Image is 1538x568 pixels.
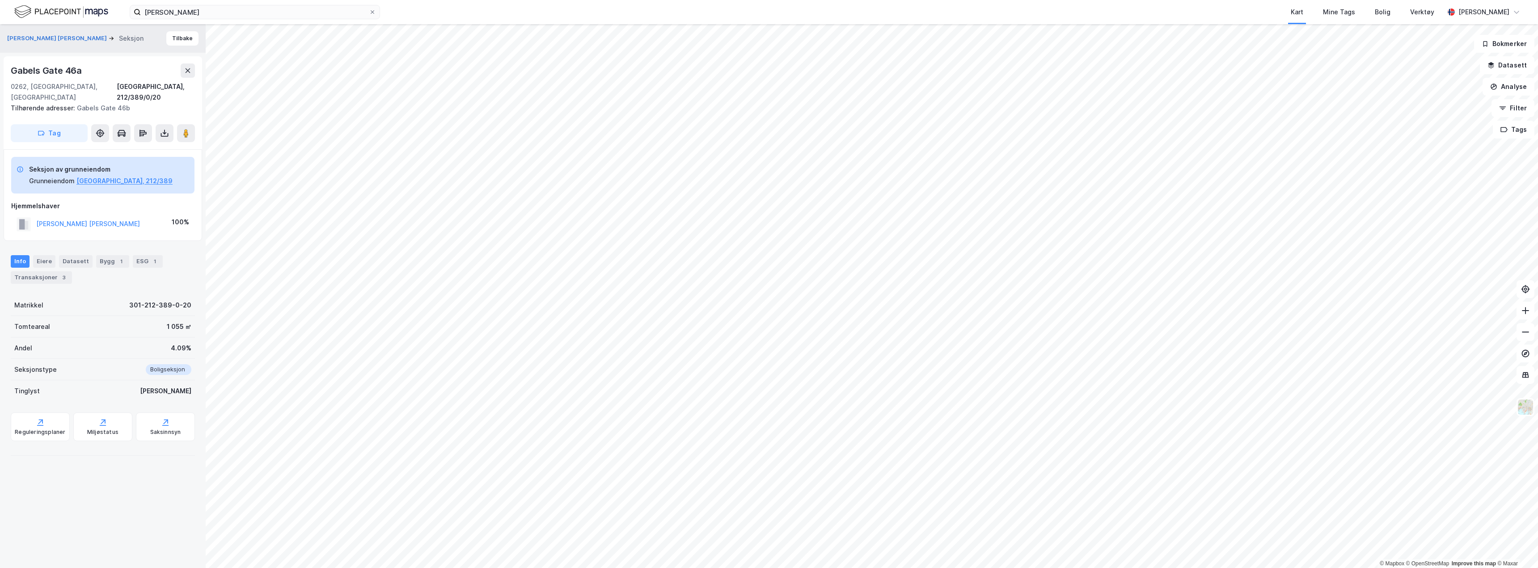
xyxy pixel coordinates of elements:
button: Datasett [1480,56,1534,74]
div: 4.09% [171,343,191,353]
div: [GEOGRAPHIC_DATA], 212/389/0/20 [117,81,195,103]
div: Gabels Gate 46a [11,63,84,78]
div: Mine Tags [1323,7,1355,17]
iframe: Chat Widget [1493,525,1538,568]
button: Filter [1492,99,1534,117]
div: Seksjon av grunneiendom [29,164,173,175]
div: Verktøy [1410,7,1434,17]
button: Tags [1493,121,1534,139]
div: Seksjon [119,33,144,44]
div: Gabels Gate 46b [11,103,188,114]
div: 1 [117,257,126,266]
span: Tilhørende adresser: [11,104,77,112]
button: Tilbake [166,31,199,46]
div: Datasett [59,255,93,268]
div: Andel [14,343,32,353]
div: Kontrollprogram for chat [1493,525,1538,568]
div: Miljøstatus [87,429,118,436]
a: OpenStreetMap [1406,560,1449,567]
div: 100% [172,217,189,227]
div: Kart [1291,7,1303,17]
a: Improve this map [1452,560,1496,567]
div: 1 [150,257,159,266]
div: Tomteareal [14,321,50,332]
div: Matrikkel [14,300,43,311]
button: [PERSON_NAME] [PERSON_NAME] [7,34,109,43]
div: 301-212-389-0-20 [129,300,191,311]
a: Mapbox [1380,560,1404,567]
div: [PERSON_NAME] [140,386,191,396]
div: [PERSON_NAME] [1458,7,1509,17]
div: 0262, [GEOGRAPHIC_DATA], [GEOGRAPHIC_DATA] [11,81,117,103]
button: [GEOGRAPHIC_DATA], 212/389 [76,176,173,186]
div: Reguleringsplaner [15,429,65,436]
input: Søk på adresse, matrikkel, gårdeiere, leietakere eller personer [141,5,369,19]
div: Hjemmelshaver [11,201,194,211]
img: Z [1517,399,1534,416]
button: Analyse [1483,78,1534,96]
div: Bygg [96,255,129,268]
div: Grunneiendom [29,176,75,186]
div: Info [11,255,30,268]
div: Seksjonstype [14,364,57,375]
div: Eiere [33,255,55,268]
img: logo.f888ab2527a4732fd821a326f86c7f29.svg [14,4,108,20]
div: Saksinnsyn [150,429,181,436]
button: Bokmerker [1474,35,1534,53]
div: Transaksjoner [11,271,72,284]
div: ESG [133,255,163,268]
div: 3 [59,273,68,282]
div: Tinglyst [14,386,40,396]
div: Bolig [1375,7,1390,17]
button: Tag [11,124,88,142]
div: 1 055 ㎡ [167,321,191,332]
